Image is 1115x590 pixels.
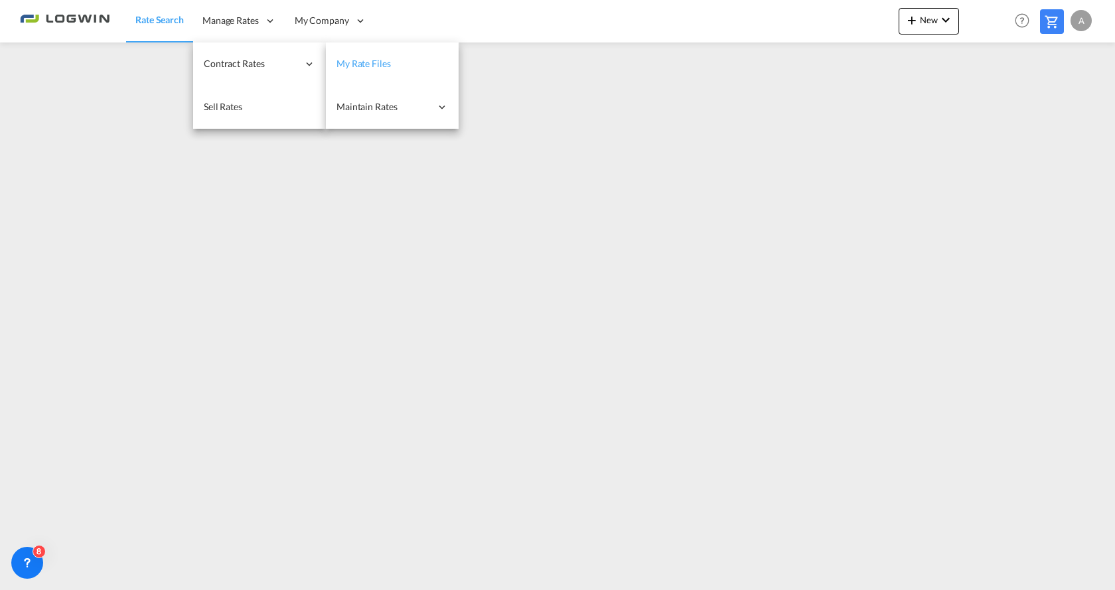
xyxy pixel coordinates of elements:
[336,58,391,69] span: My Rate Files
[1011,9,1040,33] div: Help
[135,14,184,25] span: Rate Search
[204,101,242,112] span: Sell Rates
[899,8,959,35] button: icon-plus 400-fgNewicon-chevron-down
[202,14,259,27] span: Manage Rates
[326,86,459,129] div: Maintain Rates
[904,12,920,28] md-icon: icon-plus 400-fg
[904,15,954,25] span: New
[326,42,459,86] a: My Rate Files
[193,86,326,129] a: Sell Rates
[193,42,326,86] div: Contract Rates
[1071,10,1092,31] div: A
[20,6,110,36] img: 2761ae10d95411efa20a1f5e0282d2d7.png
[1011,9,1033,32] span: Help
[295,14,349,27] span: My Company
[204,57,298,70] span: Contract Rates
[336,100,431,113] span: Maintain Rates
[938,12,954,28] md-icon: icon-chevron-down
